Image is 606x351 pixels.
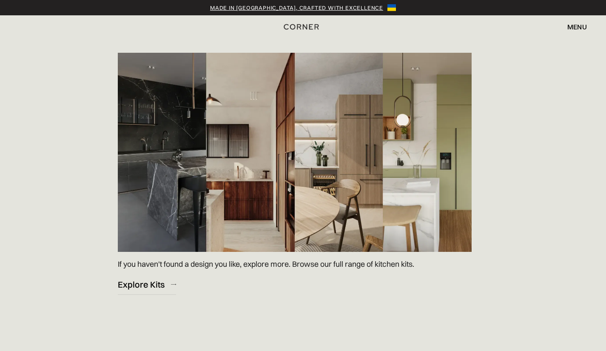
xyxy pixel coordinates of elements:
a: home [277,21,330,32]
a: Made in [GEOGRAPHIC_DATA], crafted with excellence [210,3,383,12]
a: Explore Kits [118,274,176,295]
div: menu [567,23,587,30]
div: Explore Kits [118,279,165,290]
div: menu [559,20,587,34]
p: If you haven't found a design you like, explore more. Browse our full range of kitchen kits. [118,258,414,270]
